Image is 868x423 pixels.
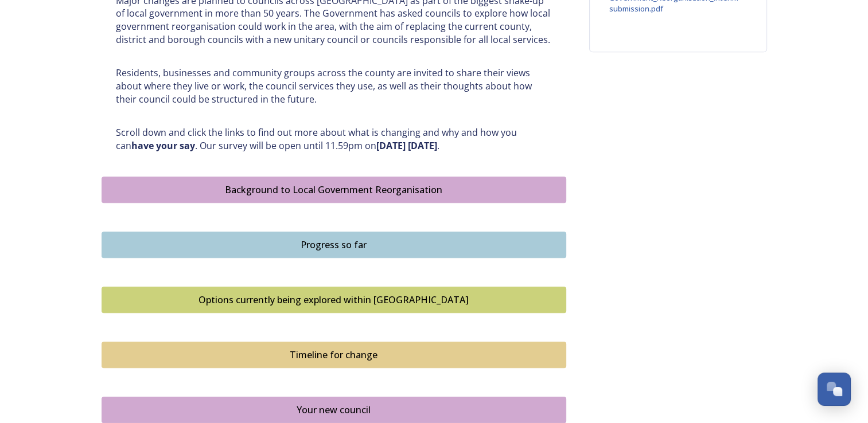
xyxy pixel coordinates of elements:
button: Open Chat [818,373,851,406]
button: Timeline for change [102,342,566,368]
div: Timeline for change [108,348,560,362]
div: Background to Local Government Reorganisation [108,183,560,197]
p: Residents, businesses and community groups across the county are invited to share their views abo... [116,66,552,105]
button: Your new council [102,397,566,423]
div: Progress so far [108,238,560,252]
strong: have your say [131,139,195,152]
div: Your new council [108,403,560,417]
button: Options currently being explored within West Sussex [102,287,566,313]
div: Options currently being explored within [GEOGRAPHIC_DATA] [108,293,560,307]
p: Scroll down and click the links to find out more about what is changing and why and how you can .... [116,126,552,152]
button: Progress so far [102,232,566,258]
strong: [DATE] [408,139,437,152]
button: Background to Local Government Reorganisation [102,177,566,203]
strong: [DATE] [376,139,406,152]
